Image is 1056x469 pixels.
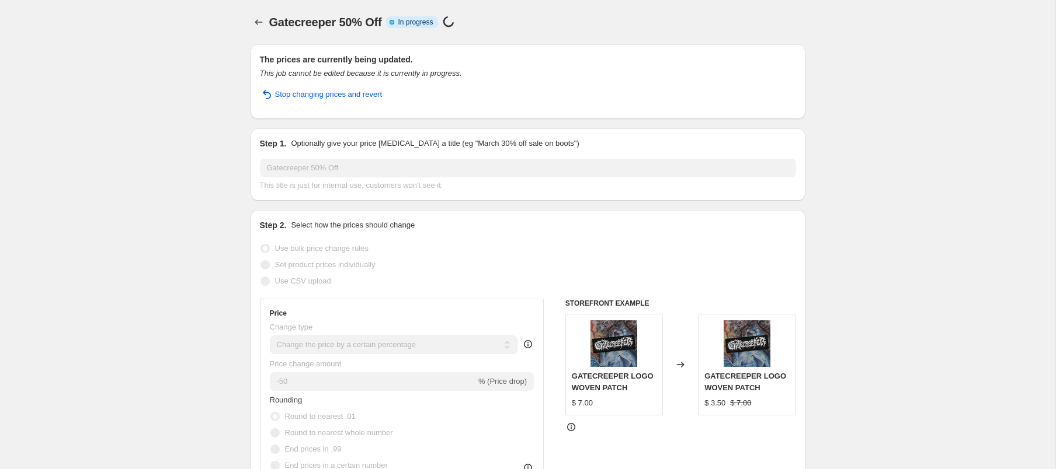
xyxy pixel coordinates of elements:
span: Rounding [270,395,303,404]
span: This title is just for internal use, customers won't see it [260,181,441,190]
div: $ 7.00 [572,397,593,409]
div: help [522,338,534,350]
span: Round to nearest whole number [285,428,393,437]
span: Price change amount [270,359,342,368]
span: Change type [270,323,313,331]
strike: $ 7.00 [730,397,751,409]
h3: Price [270,309,287,318]
p: Select how the prices should change [291,219,415,231]
p: Optionally give your price [MEDICAL_DATA] a title (eg "March 30% off sale on boots") [291,138,579,149]
span: GATECREEPER LOGO WOVEN PATCH [572,372,654,392]
span: GATECREEPER LOGO WOVEN PATCH [704,372,786,392]
h6: STOREFRONT EXAMPLE [565,299,796,308]
span: Set product prices individually [275,260,376,269]
button: Stop changing prices and revert [253,85,390,104]
span: End prices in .99 [285,444,342,453]
span: Stop changing prices and revert [275,89,383,100]
span: Use bulk price change rules [275,244,369,253]
img: GATECREEPER_LOGOPATCH_WEBSHOPIMAGE_1200x1200_2dbe7b65-1e86-4096-9c87-8b6e7c15116f_80x.png [724,320,770,367]
span: % (Price drop) [478,377,527,386]
input: -15 [270,372,476,391]
i: This job cannot be edited because it is currently in progress. [260,69,462,78]
button: Price change jobs [251,14,267,30]
span: Gatecreeper 50% Off [269,16,382,29]
h2: The prices are currently being updated. [260,54,796,65]
h2: Step 1. [260,138,287,149]
span: Use CSV upload [275,276,331,285]
input: 30% off holiday sale [260,159,796,177]
span: In progress [398,17,433,27]
img: GATECREEPER_LOGOPATCH_WEBSHOPIMAGE_1200x1200_2dbe7b65-1e86-4096-9c87-8b6e7c15116f_80x.png [590,320,637,367]
h2: Step 2. [260,219,287,231]
div: $ 3.50 [704,397,725,409]
span: Round to nearest .01 [285,412,356,421]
